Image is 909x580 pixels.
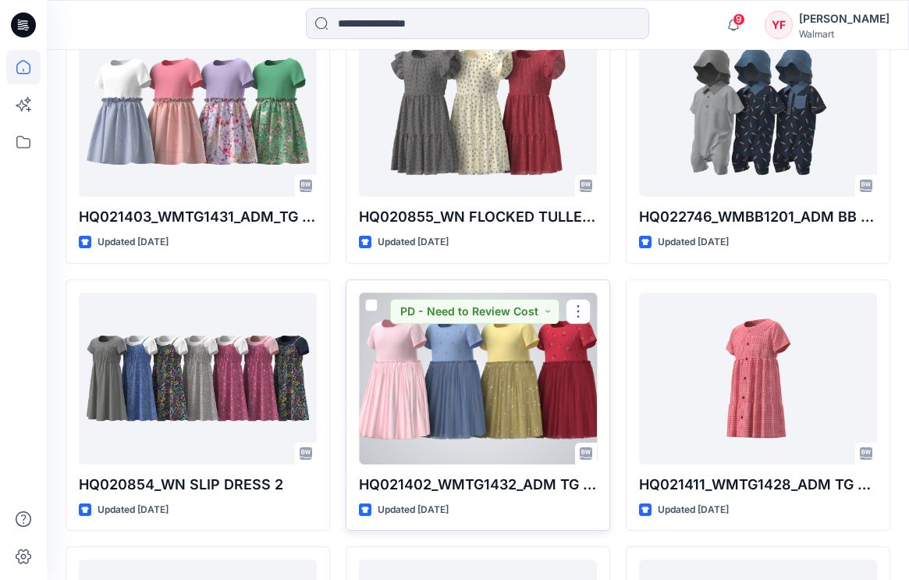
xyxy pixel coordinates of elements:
[639,474,877,496] p: HQ021411_WMTG1428_ADM TG DRESS OPT B round bttn
[658,234,729,251] p: Updated [DATE]
[733,13,745,26] span: 9
[765,11,793,39] div: YF
[359,25,597,197] a: HQ020855_WN FLOCKED TULLE DRESS
[79,293,317,464] a: HQ020854_WN SLIP DRESS 2
[639,206,877,228] p: HQ022746_WMBB1201_ADM BB 2PC SET OPT A CHAMBRAY
[359,206,597,228] p: HQ020855_WN FLOCKED TULLE DRESS
[658,502,729,518] p: Updated [DATE]
[639,293,877,464] a: HQ021411_WMTG1428_ADM TG DRESS OPT B round bttn
[799,9,889,28] div: [PERSON_NAME]
[98,234,169,251] p: Updated [DATE]
[359,293,597,464] a: HQ021402_WMTG1432_ADM TG SLV TUTU DRESS
[799,28,889,40] div: Walmart
[79,25,317,197] a: HQ021403_WMTG1431_ADM_TG DRESS
[79,206,317,228] p: HQ021403_WMTG1431_ADM_TG DRESS
[98,502,169,518] p: Updated [DATE]
[79,474,317,496] p: HQ020854_WN SLIP DRESS 2
[378,502,449,518] p: Updated [DATE]
[359,474,597,496] p: HQ021402_WMTG1432_ADM TG SLV TUTU DRESS
[639,25,877,197] a: HQ022746_WMBB1201_ADM BB 2PC SET OPT A CHAMBRAY
[378,234,449,251] p: Updated [DATE]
